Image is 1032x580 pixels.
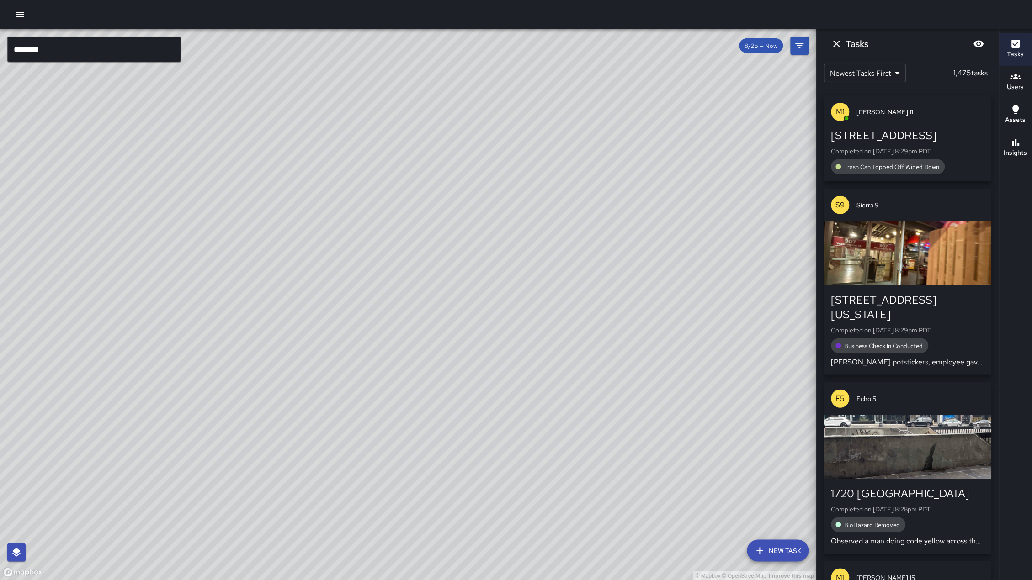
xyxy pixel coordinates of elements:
span: Echo 5 [857,394,984,403]
h6: Insights [1004,148,1027,158]
p: M1 [836,106,845,117]
button: Users [1000,66,1032,99]
div: [STREET_ADDRESS][US_STATE] [831,293,984,322]
button: Assets [1000,99,1032,132]
p: 1,475 tasks [950,68,992,79]
span: Trash Can Topped Off Wiped Down [839,163,945,171]
span: 8/25 — Now [739,42,783,50]
p: Completed on [DATE] 8:28pm PDT [831,505,984,514]
h6: Tasks [1007,49,1024,59]
h6: Assets [1005,115,1026,125]
div: [STREET_ADDRESS] [831,128,984,143]
p: S9 [836,200,845,211]
span: Sierra 9 [857,200,984,210]
p: Observed a man doing code yellow across the street from Oak stop [831,536,984,547]
h6: Tasks [846,37,869,51]
button: Filters [791,37,809,55]
button: New Task [747,540,809,562]
p: Completed on [DATE] 8:29pm PDT [831,147,984,156]
button: M1[PERSON_NAME] 11[STREET_ADDRESS]Completed on [DATE] 8:29pm PDTTrash Can Topped Off Wiped Down [824,95,992,181]
h6: Users [1007,82,1024,92]
button: Insights [1000,132,1032,164]
p: E5 [836,393,845,404]
button: E5Echo 51720 [GEOGRAPHIC_DATA]Completed on [DATE] 8:28pm PDTBioHazard RemovedObserved a man doing... [824,382,992,554]
p: Completed on [DATE] 8:29pm PDT [831,326,984,335]
button: Tasks [1000,33,1032,66]
button: Blur [970,35,988,53]
button: S9Sierra 9[STREET_ADDRESS][US_STATE]Completed on [DATE] 8:29pm PDTBusiness Check In Conducted[PER... [824,189,992,375]
span: BioHazard Removed [839,521,906,529]
button: Dismiss [828,35,846,53]
div: 1720 [GEOGRAPHIC_DATA] [831,486,984,501]
span: [PERSON_NAME] 11 [857,107,984,116]
span: Business Check In Conducted [839,342,929,350]
p: [PERSON_NAME] potstickers, employee gave thumbs up, code 4 [831,357,984,368]
div: Newest Tasks First [824,64,906,82]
